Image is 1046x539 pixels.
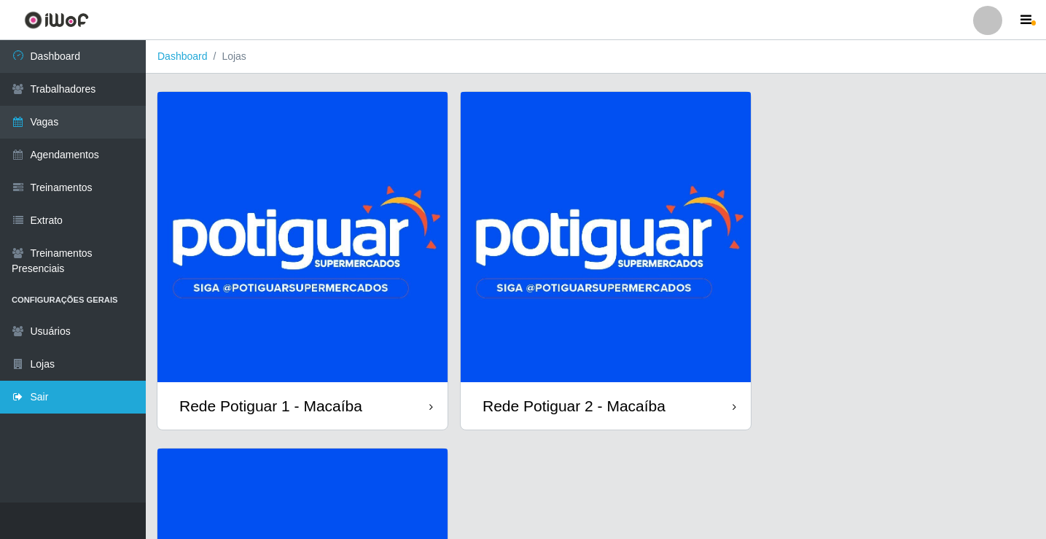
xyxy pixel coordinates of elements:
div: Rede Potiguar 2 - Macaíba [483,397,666,415]
li: Lojas [208,49,246,64]
a: Rede Potiguar 2 - Macaíba [461,92,751,430]
nav: breadcrumb [146,40,1046,74]
img: cardImg [157,92,448,382]
a: Dashboard [157,50,208,62]
a: Rede Potiguar 1 - Macaíba [157,92,448,430]
img: cardImg [461,92,751,382]
div: Rede Potiguar 1 - Macaíba [179,397,362,415]
img: CoreUI Logo [24,11,89,29]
